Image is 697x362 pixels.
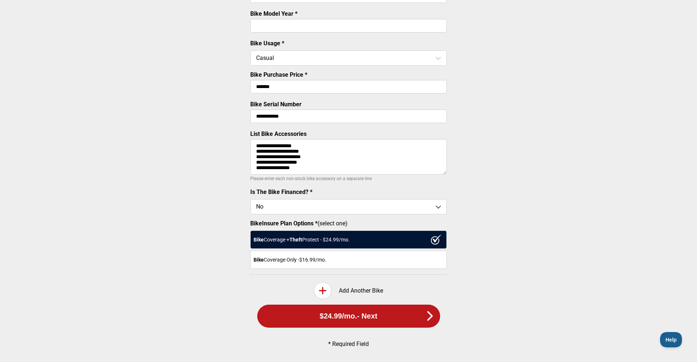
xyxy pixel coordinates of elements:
[250,251,447,269] div: Coverage Only - $16.99 /mo.
[289,237,302,243] strong: Theft
[250,10,297,17] label: Bike Model Year *
[342,312,357,320] span: /mo.
[250,40,284,47] label: Bike Usage *
[250,230,447,249] div: Coverage + Protect - $ 24.99 /mo.
[250,220,447,227] label: (select one)
[250,101,301,108] label: Bike Serial Number
[431,235,442,245] img: ux1sgP1Haf775SAghJI38DyDlYP+32lKFAAAAAElFTkSuQmCC
[250,174,447,183] p: Please enter each non-stock bike accessory on a separate line
[257,305,440,328] button: $24.99/mo.- Next
[263,340,435,347] p: * Required Field
[250,71,307,78] label: Bike Purchase Price *
[254,257,264,263] strong: Bike
[250,130,307,137] label: List Bike Accessories
[254,237,264,243] strong: Bike
[250,282,447,299] div: Add Another Bike
[250,220,318,227] strong: BikeInsure Plan Options *
[660,332,682,347] iframe: Toggle Customer Support
[250,188,312,195] label: Is The Bike Financed? *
